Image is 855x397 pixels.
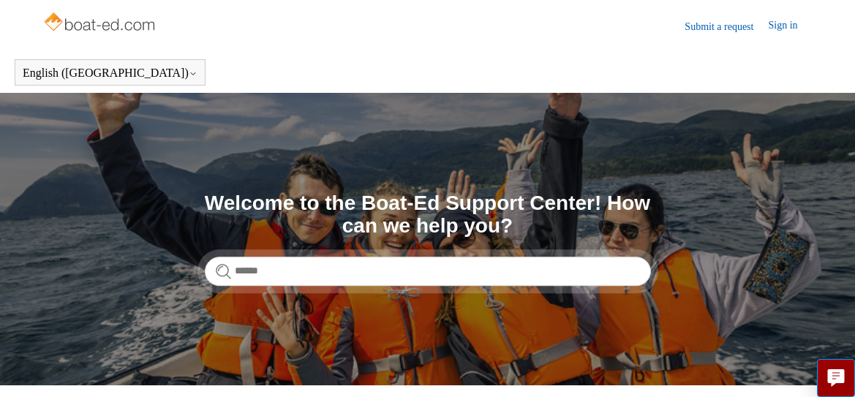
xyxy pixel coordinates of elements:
input: Search [205,257,651,286]
h1: Welcome to the Boat-Ed Support Center! How can we help you? [205,192,651,238]
img: Boat-Ed Help Center home page [42,9,159,38]
a: Submit a request [685,19,768,34]
button: English ([GEOGRAPHIC_DATA]) [23,67,197,80]
a: Sign in [768,18,812,35]
button: Live chat [817,359,855,397]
